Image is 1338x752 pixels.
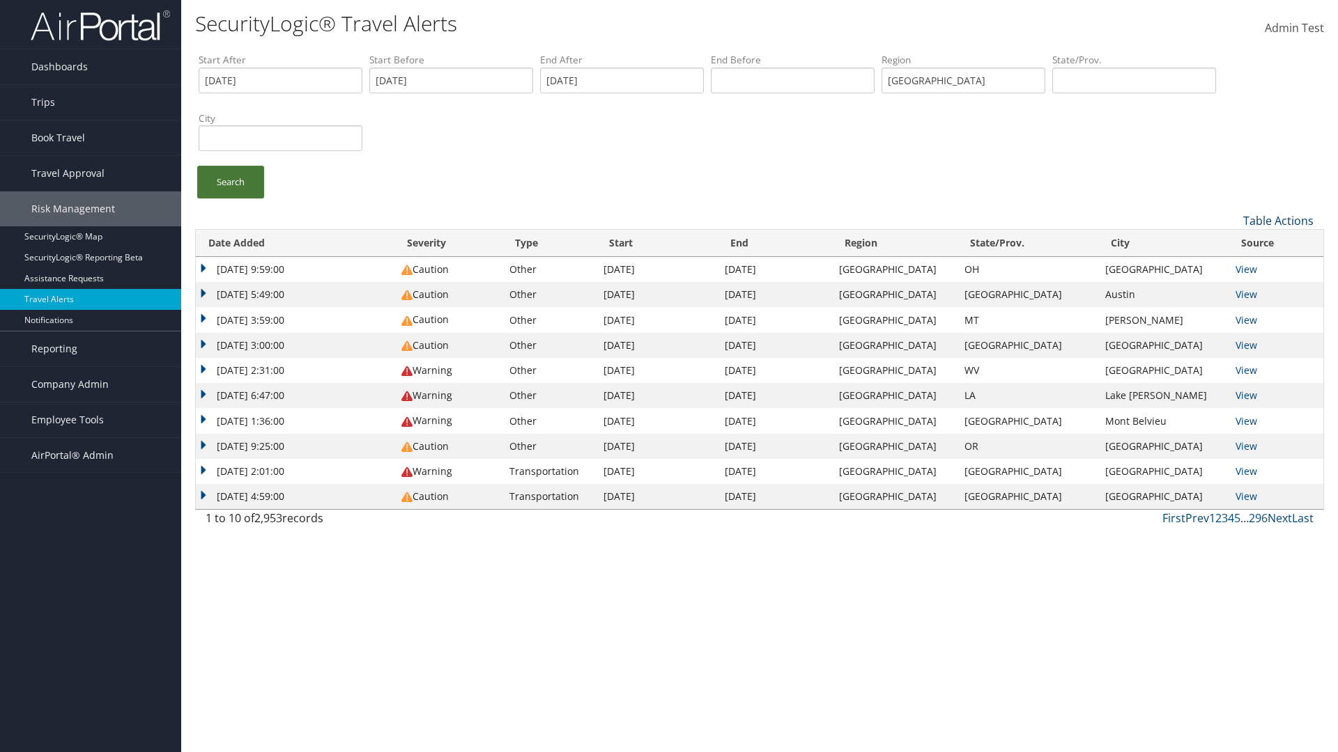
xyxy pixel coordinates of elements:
td: [DATE] 2:31:00 [196,358,394,383]
th: State/Prov.: activate to sort column ascending [958,230,1098,257]
td: [PERSON_NAME] [1098,307,1229,332]
td: [DATE] 1:36:00 [196,408,394,433]
label: State/Prov. [1052,53,1216,67]
td: Other [502,282,597,307]
a: 4 [1228,510,1234,526]
td: [DATE] [718,358,832,383]
td: [DATE] 3:59:00 [196,307,394,332]
a: View [1236,439,1257,453]
a: View [1236,489,1257,503]
td: Other [502,383,597,408]
td: [DATE] [718,434,832,459]
td: [DATE] [597,333,718,358]
td: MT [958,307,1098,332]
td: [DATE] [718,257,832,282]
td: [GEOGRAPHIC_DATA] [958,459,1098,484]
td: [GEOGRAPHIC_DATA] [958,282,1098,307]
a: View [1236,363,1257,377]
img: alert-flat-solid-caution.png [401,441,413,453]
img: alert-flat-solid-warning.png [401,467,413,478]
th: City: activate to sort column ascending [1098,230,1229,257]
td: [DATE] [718,484,832,509]
td: [DATE] [718,383,832,408]
td: [GEOGRAPHIC_DATA] [832,333,958,358]
td: Warning [394,383,502,408]
td: [GEOGRAPHIC_DATA] [1098,358,1229,383]
td: Warning [394,408,502,433]
td: [DATE] 9:59:00 [196,257,394,282]
td: [DATE] [597,434,718,459]
a: Table Actions [1243,213,1314,228]
img: alert-flat-solid-caution.png [401,340,413,352]
a: 5 [1234,510,1240,526]
label: Start Before [369,53,533,67]
span: AirPortal® Admin [31,438,114,473]
td: Other [502,333,597,358]
td: [DATE] 9:25:00 [196,434,394,459]
td: [DATE] 6:47:00 [196,383,394,408]
span: 2,953 [254,510,282,526]
a: 1 [1209,510,1215,526]
td: [GEOGRAPHIC_DATA] [1098,459,1229,484]
td: Other [502,408,597,433]
td: LA [958,383,1098,408]
td: Mont Belvieu [1098,408,1229,433]
img: alert-flat-solid-warning.png [401,366,413,377]
span: Risk Management [31,191,115,226]
td: Transportation [502,484,597,509]
span: Book Travel [31,120,85,155]
td: [DATE] 2:01:00 [196,459,394,484]
td: Warning [394,358,502,383]
td: [GEOGRAPHIC_DATA] [958,408,1098,433]
td: Warning [394,459,502,484]
a: 296 [1249,510,1268,526]
td: Lake [PERSON_NAME] [1098,383,1229,408]
td: [GEOGRAPHIC_DATA] [832,307,958,332]
td: Caution [394,257,502,282]
img: alert-flat-solid-caution.png [401,265,413,276]
td: [DATE] [718,333,832,358]
td: Caution [394,307,502,332]
td: [GEOGRAPHIC_DATA] [832,383,958,408]
a: View [1236,414,1257,428]
a: View [1236,389,1257,402]
td: Other [502,358,597,383]
span: Reporting [31,331,77,366]
td: [DATE] 5:49:00 [196,282,394,307]
td: [GEOGRAPHIC_DATA] [958,484,1098,509]
td: [DATE] 4:59:00 [196,484,394,509]
th: Start: activate to sort column ascending [597,230,718,257]
a: View [1236,263,1257,276]
td: WV [958,358,1098,383]
th: Date Added: activate to sort column ascending [196,230,394,257]
a: Next [1268,510,1292,526]
td: [DATE] [597,307,718,332]
td: [DATE] [597,257,718,282]
td: [GEOGRAPHIC_DATA] [832,408,958,433]
img: alert-flat-solid-warning.png [401,416,413,428]
th: End: activate to sort column ascending [718,230,832,257]
a: Admin Test [1265,7,1324,50]
span: Admin Test [1265,20,1324,36]
td: Transportation [502,459,597,484]
div: 1 to 10 of records [206,510,467,533]
td: [GEOGRAPHIC_DATA] [1098,257,1229,282]
th: Severity: activate to sort column ascending [394,230,502,257]
a: 3 [1222,510,1228,526]
td: [DATE] [597,408,718,433]
td: [GEOGRAPHIC_DATA] [1098,333,1229,358]
a: Prev [1185,510,1209,526]
span: Company Admin [31,367,109,402]
td: Caution [394,333,502,358]
span: Employee Tools [31,402,104,437]
td: OR [958,434,1098,459]
a: View [1236,288,1257,301]
th: Region: activate to sort column ascending [832,230,958,257]
label: End Before [711,53,875,67]
td: OH [958,257,1098,282]
td: [GEOGRAPHIC_DATA] [1098,484,1229,509]
span: Travel Approval [31,156,105,191]
td: [DATE] [597,358,718,383]
th: Type: activate to sort column ascending [502,230,597,257]
td: [GEOGRAPHIC_DATA] [832,282,958,307]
